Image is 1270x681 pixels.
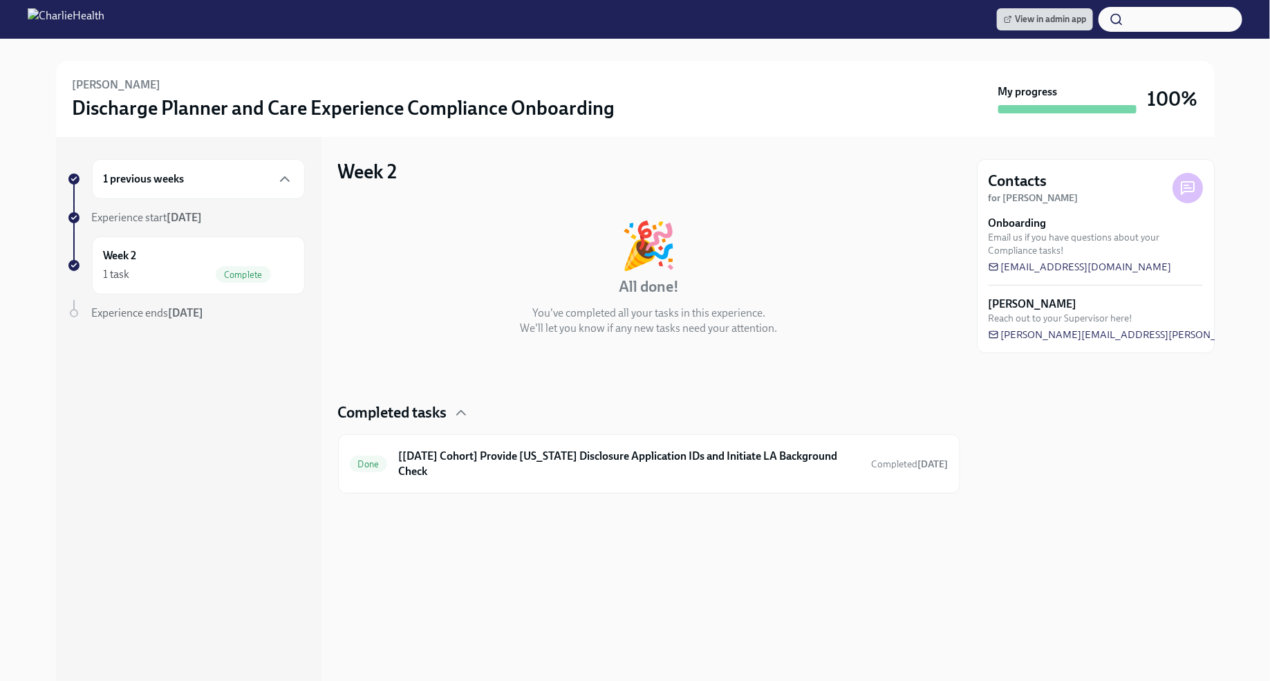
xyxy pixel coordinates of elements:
[521,321,778,336] p: We'll let you know if any new tasks need your attention.
[621,223,678,268] div: 🎉
[67,236,305,295] a: Week 21 taskComplete
[532,306,765,321] p: You've completed all your tasks in this experience.
[338,159,398,184] h3: Week 2
[350,446,949,482] a: Done[[DATE] Cohort] Provide [US_STATE] Disclosure Application IDs and Initiate LA Background Chec...
[918,458,949,470] strong: [DATE]
[872,458,949,471] span: September 3rd, 2025 15:13
[73,77,161,93] h6: [PERSON_NAME]
[92,159,305,199] div: 1 previous weeks
[167,211,203,224] strong: [DATE]
[989,171,1047,192] h4: Contacts
[989,260,1172,274] a: [EMAIL_ADDRESS][DOMAIN_NAME]
[67,210,305,225] a: Experience start[DATE]
[1148,86,1198,111] h3: 100%
[104,171,185,187] h6: 1 previous weeks
[104,267,130,282] div: 1 task
[28,8,104,30] img: CharlieHealth
[619,277,679,297] h4: All done!
[872,458,949,470] span: Completed
[997,8,1093,30] a: View in admin app
[989,312,1133,325] span: Reach out to your Supervisor here!
[73,95,615,120] h3: Discharge Planner and Care Experience Compliance Onboarding
[989,297,1077,312] strong: [PERSON_NAME]
[92,211,203,224] span: Experience start
[350,459,388,469] span: Done
[338,402,960,423] div: Completed tasks
[998,84,1058,100] strong: My progress
[989,192,1078,204] strong: for [PERSON_NAME]
[338,402,447,423] h4: Completed tasks
[216,270,271,280] span: Complete
[104,248,137,263] h6: Week 2
[989,231,1203,257] span: Email us if you have questions about your Compliance tasks!
[92,306,204,319] span: Experience ends
[169,306,204,319] strong: [DATE]
[1004,12,1086,26] span: View in admin app
[398,449,860,479] h6: [[DATE] Cohort] Provide [US_STATE] Disclosure Application IDs and Initiate LA Background Check
[989,216,1047,231] strong: Onboarding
